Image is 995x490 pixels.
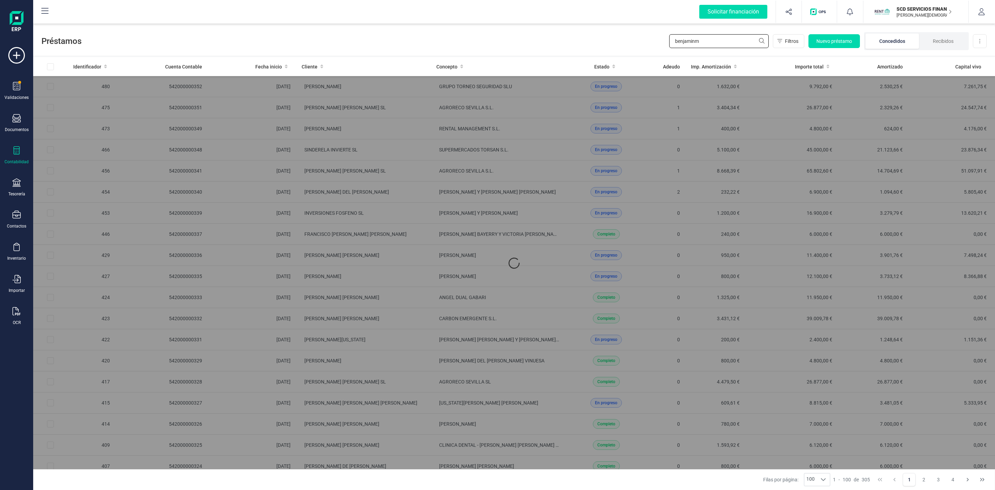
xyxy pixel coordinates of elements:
p: [PERSON_NAME][DEMOGRAPHIC_DATA][DEMOGRAPHIC_DATA] [897,12,952,18]
button: Page 4 [946,473,959,486]
div: Row Selected c1fa4981-8e35-43d1-ab32-cc97073fe758 [47,357,54,364]
button: SCSCD SERVICIOS FINANCIEROS SL[PERSON_NAME][DEMOGRAPHIC_DATA][DEMOGRAPHIC_DATA] [872,1,960,23]
p: SCD SERVICIOS FINANCIEROS SL [897,6,952,12]
div: Row Selected 921ddcd2-3c32-49b0-b1cd-9d8a6d71f1e5 [47,273,54,280]
span: Cuenta Contable [165,63,202,70]
span: 100 [843,476,851,483]
div: Row Selected 05bb1b0f-50bf-4617-b756-e5d92ddd15b9 [47,463,54,470]
div: Row Selected 6a37a15c-cf24-4ba8-9b97-f8836350f62d [47,146,54,153]
span: Cliente [302,63,318,70]
span: Estado [594,63,609,70]
button: Nuevo préstamo [808,34,860,48]
span: Fecha inicio [255,63,282,70]
li: Recibidos [919,34,967,49]
div: Contabilidad [4,159,29,165]
span: Amortizado [877,63,903,70]
div: Inventario [7,256,26,261]
button: Solicitar financiación [691,1,776,23]
div: Row Selected 0655c2c8-3aa6-43a1-a181-62afd67d2c92 [47,252,54,259]
img: SC [874,4,890,19]
button: Page 1 [903,473,916,486]
div: Row Selected 28725273-d85e-4543-aa0a-9b87c4982158 [47,399,54,406]
span: Concepto [436,63,457,70]
span: Identificador [73,63,101,70]
img: Logo de OPS [810,8,828,15]
span: 100 [804,473,817,486]
div: Importar [9,288,25,293]
div: Validaciones [4,95,29,100]
div: Row Selected a347ed32-0d61-497d-848e-a593aa0d5e54 [47,315,54,322]
div: Row Selected 7a880ed2-b66b-4fc8-979e-7292b8fe155d [47,210,54,216]
button: Previous Page [888,473,901,486]
div: Tesorería [8,191,25,197]
li: Concedidos [865,34,919,49]
div: Contactos [7,223,26,229]
span: Nuevo préstamo [816,38,852,45]
button: Next Page [961,473,974,486]
div: Solicitar financiación [699,5,767,19]
span: Adeudo [663,63,680,70]
div: Row Selected 496573dd-35d5-4f80-963c-f5cade2f2a41 [47,83,54,90]
img: Logo Finanedi [10,11,23,33]
div: Row Selected a75e2f7e-2d06-475e-9290-29e1b1c643ee [47,104,54,111]
div: Row Selected 8d1bd426-015f-46ad-8563-2b6199680617 [47,378,54,385]
div: Filas por página: [763,473,830,486]
input: Buscar... [669,34,769,48]
button: Page 2 [917,473,930,486]
div: Row Selected 8972796b-5e52-4919-89f8-ae9430bca4f9 [47,125,54,132]
div: All items unselected [47,63,54,70]
div: Documentos [5,127,29,132]
div: Row Selected 1ffcc343-a5b1-41a1-a63a-d16213a6222a [47,420,54,427]
span: 1 [833,476,836,483]
div: - [833,476,870,483]
button: Filtros [773,34,804,48]
span: Imp. Amortización [691,63,731,70]
div: Row Selected 5bb85a43-f642-4cca-9658-91511e2c1f80 [47,336,54,343]
span: Filtros [785,38,798,45]
button: Page 3 [932,473,945,486]
button: First Page [873,473,887,486]
div: Row Selected 6599c967-764c-4549-b952-354944343c58 [47,188,54,195]
span: 305 [862,476,870,483]
div: Row Selected 9f111d79-41c9-4b2e-83c7-1ee586610a9b [47,231,54,238]
span: Capital vivo [955,63,981,70]
div: Row Selected 62d184b3-071b-4d7f-9b67-874fbbe0c852 [47,442,54,449]
div: OCR [13,320,21,325]
div: Row Selected eb4466e1-dc0a-422a-bee6-ce31f718323d [47,294,54,301]
button: Logo de OPS [806,1,833,23]
button: Last Page [976,473,989,486]
span: de [854,476,859,483]
div: Row Selected 2ec2533b-ee50-462a-bcc4-75bf5325ee2f [47,167,54,174]
span: Préstamos [41,36,669,47]
span: Importe total [795,63,824,70]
